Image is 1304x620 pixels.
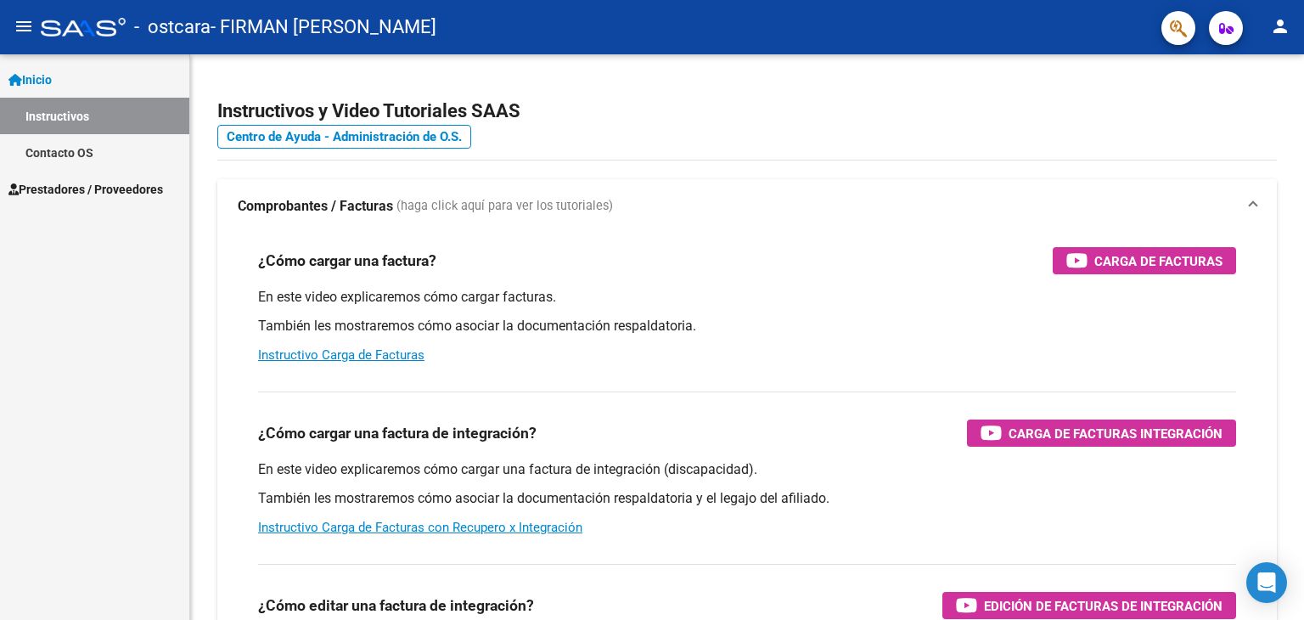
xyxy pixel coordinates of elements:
[1009,423,1222,444] span: Carga de Facturas Integración
[258,460,1236,479] p: En este video explicaremos cómo cargar una factura de integración (discapacidad).
[258,249,436,273] h3: ¿Cómo cargar una factura?
[258,288,1236,307] p: En este video explicaremos cómo cargar facturas.
[14,16,34,37] mat-icon: menu
[396,197,613,216] span: (haga click aquí para ver los tutoriales)
[258,317,1236,335] p: También les mostraremos cómo asociar la documentación respaldatoria.
[217,125,471,149] a: Centro de Ayuda - Administración de O.S.
[967,420,1236,447] button: Carga de Facturas Integración
[258,347,424,363] a: Instructivo Carga de Facturas
[8,180,163,199] span: Prestadores / Proveedores
[217,95,1277,127] h2: Instructivos y Video Tutoriales SAAS
[258,489,1236,508] p: También les mostraremos cómo asociar la documentación respaldatoria y el legajo del afiliado.
[1053,247,1236,274] button: Carga de Facturas
[1094,251,1222,272] span: Carga de Facturas
[984,595,1222,617] span: Edición de Facturas de integración
[217,179,1277,234] mat-expansion-panel-header: Comprobantes / Facturas (haga click aquí para ver los tutoriales)
[258,594,534,617] h3: ¿Cómo editar una factura de integración?
[8,70,52,89] span: Inicio
[1246,562,1287,603] div: Open Intercom Messenger
[134,8,211,46] span: - ostcara
[238,197,393,216] strong: Comprobantes / Facturas
[211,8,436,46] span: - FIRMAN [PERSON_NAME]
[942,592,1236,619] button: Edición de Facturas de integración
[1270,16,1290,37] mat-icon: person
[258,520,582,535] a: Instructivo Carga de Facturas con Recupero x Integración
[258,421,537,445] h3: ¿Cómo cargar una factura de integración?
